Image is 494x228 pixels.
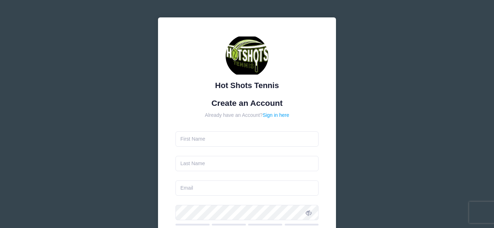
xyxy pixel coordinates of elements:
h1: Create an Account [175,98,319,108]
div: Hot Shots Tennis [175,80,319,91]
div: Already have an Account? [175,112,319,119]
input: First Name [175,131,319,147]
a: Sign in here [263,112,289,118]
input: Email [175,180,319,196]
input: Last Name [175,156,319,171]
img: Hot Shots Tennis [226,35,268,77]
